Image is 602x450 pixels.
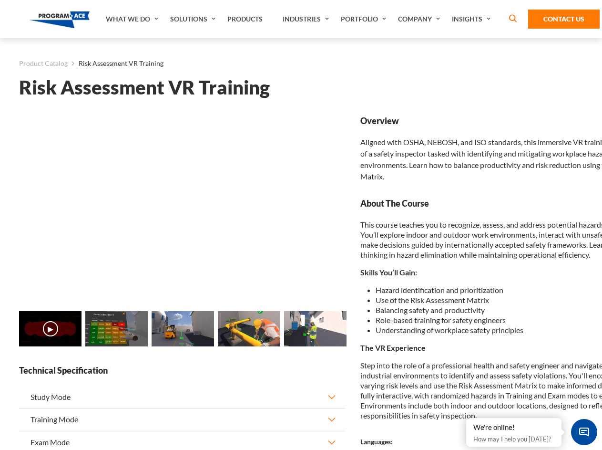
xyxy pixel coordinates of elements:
[43,321,58,336] button: ▶
[473,423,554,432] div: We're online!
[473,433,554,445] p: How may I help you [DATE]?
[19,365,345,377] strong: Technical Specification
[152,311,214,346] img: Risk Assessment VR Training - Preview 2
[19,408,345,430] button: Training Mode
[68,57,163,70] li: Risk Assessment VR Training
[19,115,345,299] iframe: Risk Assessment VR Training - Video 0
[85,311,148,346] img: Risk Assessment VR Training - Preview 1
[571,419,597,445] span: Chat Widget
[218,311,280,346] img: Risk Assessment VR Training - Preview 3
[528,10,600,29] a: Contact Us
[19,386,345,408] button: Study Mode
[19,57,68,70] a: Product Catalog
[284,311,347,346] img: Risk Assessment VR Training - Preview 4
[19,311,82,346] img: Risk Assessment VR Training - Video 0
[360,438,393,446] strong: Languages:
[30,11,90,28] img: Program-Ace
